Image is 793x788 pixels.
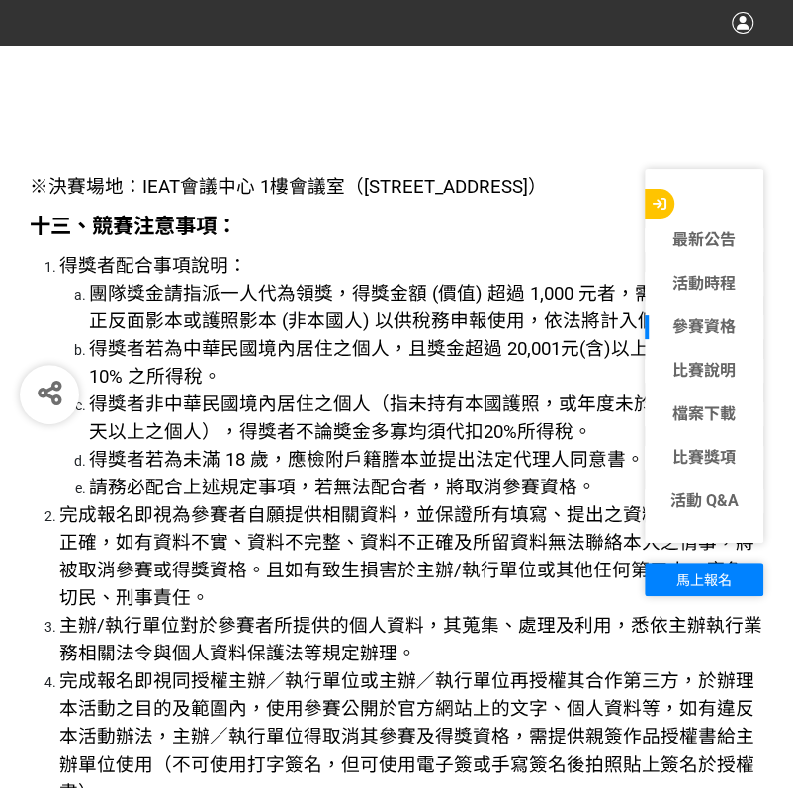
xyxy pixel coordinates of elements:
[89,449,645,471] span: 得獎者若為未滿 18 歲，應檢附戶籍謄本並提出法定代理人同意書。
[89,477,596,498] span: 請務必配合上述規定事項，若無法配合者，將取消參賽資格。
[59,615,762,664] span: 主辦/執行單位對於參賽者所提供的個人資料，其蒐集、處理及利用，悉依主辦執行業務相關法令與個人資料保護法等規定辦理。
[645,272,763,296] a: 活動時程
[645,315,763,339] a: 參賽資格
[676,572,732,588] span: 馬上報名
[645,446,763,470] a: 比賽獎項
[645,359,763,383] a: 比賽說明
[59,255,247,277] span: 得獎者配合事項說明：
[30,214,237,238] strong: 十三、競賽注意事項：
[89,283,748,332] span: 團隊獎金請指派一人代為領獎，得獎金額 (價值) 超過 1,000 元者，需繳交身分證正反面影本或護照影本 (非本國人) 以供稅務申報使用，依法將計入個人所得。
[89,338,761,388] span: 得獎者若為中華民國境內居住之個人，且獎金超過 20,001元(含)以上者，依法預扣10% 之所得稅。
[645,489,763,513] a: 活動 Q&A
[59,504,762,609] span: 完成報名即視為參賽者自願提供相關資料，並保證所有填寫、提出之資料均為真實且正確，如有資料不實、資料不完整、資料不正確及所留資料無法聯絡本人之情事，將被取消參賽或得獎資格。且如有致生損害於主辦/執...
[645,402,763,426] a: 檔案下載
[30,176,547,198] span: ※決賽場地：IEAT會議中心 1樓會議室（[STREET_ADDRESS]）
[645,228,763,252] a: 最新公告
[89,394,757,443] span: 得獎者非中華民國境內居住之個人（指未持有本國護照，或年度未於境內住滿183天以上之個人），得獎者不論奬金多寡均須代扣20%所得稅。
